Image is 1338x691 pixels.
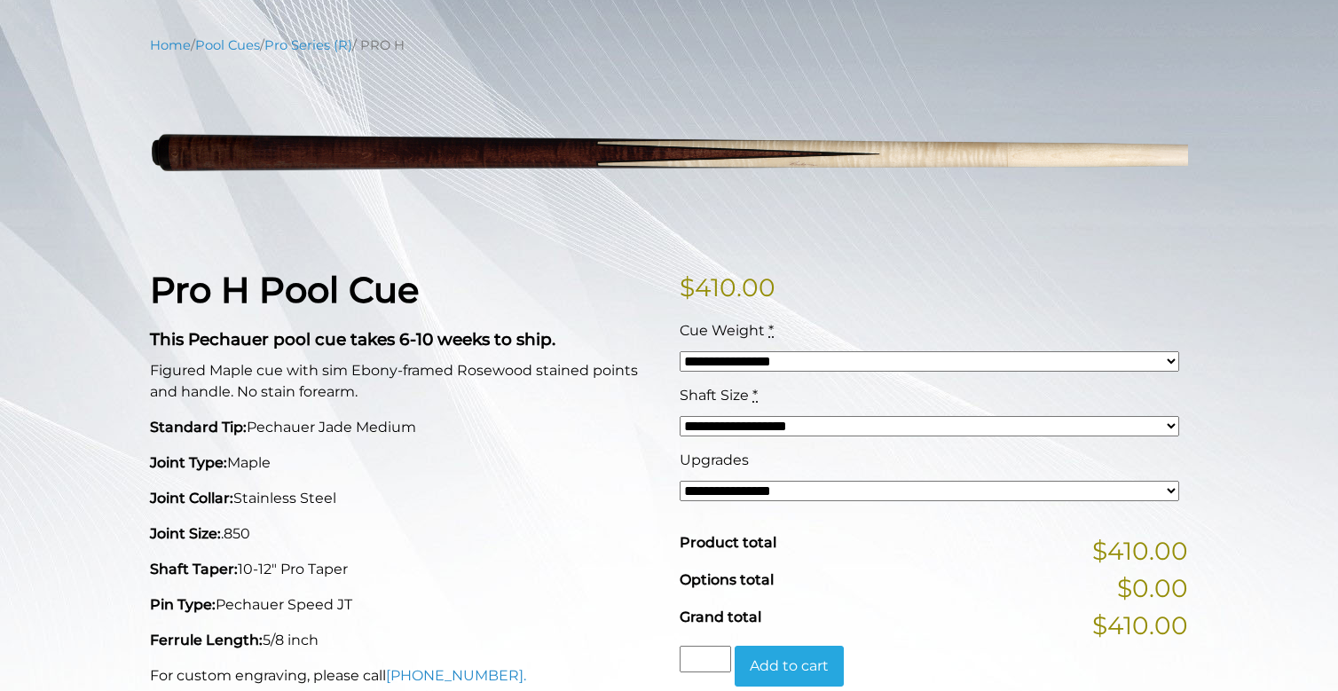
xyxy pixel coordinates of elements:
[150,630,658,651] p: 5/8 inch
[752,387,758,404] abbr: required
[195,37,260,53] a: Pool Cues
[150,68,1188,241] img: PRO-H.png
[768,322,774,339] abbr: required
[150,452,658,474] p: Maple
[680,646,731,672] input: Product quantity
[264,37,352,53] a: Pro Series (R)
[1092,532,1188,569] span: $410.00
[680,609,761,625] span: Grand total
[150,596,216,613] strong: Pin Type:
[735,646,844,687] button: Add to cart
[150,37,191,53] a: Home
[150,559,658,580] p: 10-12" Pro Taper
[150,594,658,616] p: Pechauer Speed JT
[680,387,749,404] span: Shaft Size
[150,360,658,403] p: Figured Maple cue with sim Ebony-framed Rosewood stained points and handle. No stain forearm.
[150,454,227,471] strong: Joint Type:
[150,268,419,311] strong: Pro H Pool Cue
[680,272,695,302] span: $
[150,490,233,506] strong: Joint Collar:
[1092,607,1188,644] span: $410.00
[150,523,658,545] p: .850
[150,632,263,648] strong: Ferrule Length:
[680,534,776,551] span: Product total
[150,419,247,436] strong: Standard Tip:
[150,488,658,509] p: Stainless Steel
[150,561,238,577] strong: Shaft Taper:
[150,525,221,542] strong: Joint Size:
[680,322,765,339] span: Cue Weight
[680,452,749,468] span: Upgrades
[150,35,1188,55] nav: Breadcrumb
[150,417,658,438] p: Pechauer Jade Medium
[680,272,775,302] bdi: 410.00
[680,571,774,588] span: Options total
[386,667,526,684] a: [PHONE_NUMBER].
[150,329,555,349] strong: This Pechauer pool cue takes 6-10 weeks to ship.
[150,665,658,687] p: For custom engraving, please call
[1117,569,1188,607] span: $0.00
